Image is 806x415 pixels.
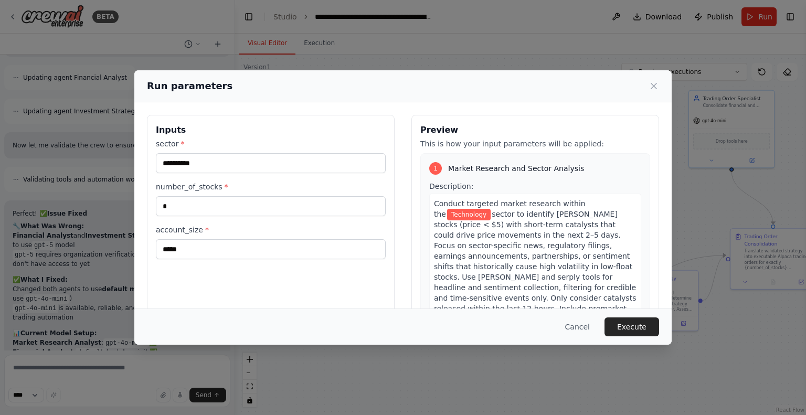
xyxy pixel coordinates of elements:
h2: Run parameters [147,79,232,93]
span: Description: [429,182,473,190]
button: Cancel [557,317,598,336]
p: This is how your input parameters will be applied: [420,139,650,149]
label: account_size [156,225,386,235]
button: Execute [604,317,659,336]
h3: Inputs [156,124,386,136]
span: Market Research and Sector Analysis [448,163,584,174]
span: Conduct targeted market research within the [434,199,586,218]
span: sector to identify [PERSON_NAME] stocks (price < $5) with short-term catalysts that could drive p... [434,210,636,344]
label: number_of_stocks [156,182,386,192]
h3: Preview [420,124,650,136]
label: sector [156,139,386,149]
span: Variable: sector [447,209,491,220]
div: 1 [429,162,442,175]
